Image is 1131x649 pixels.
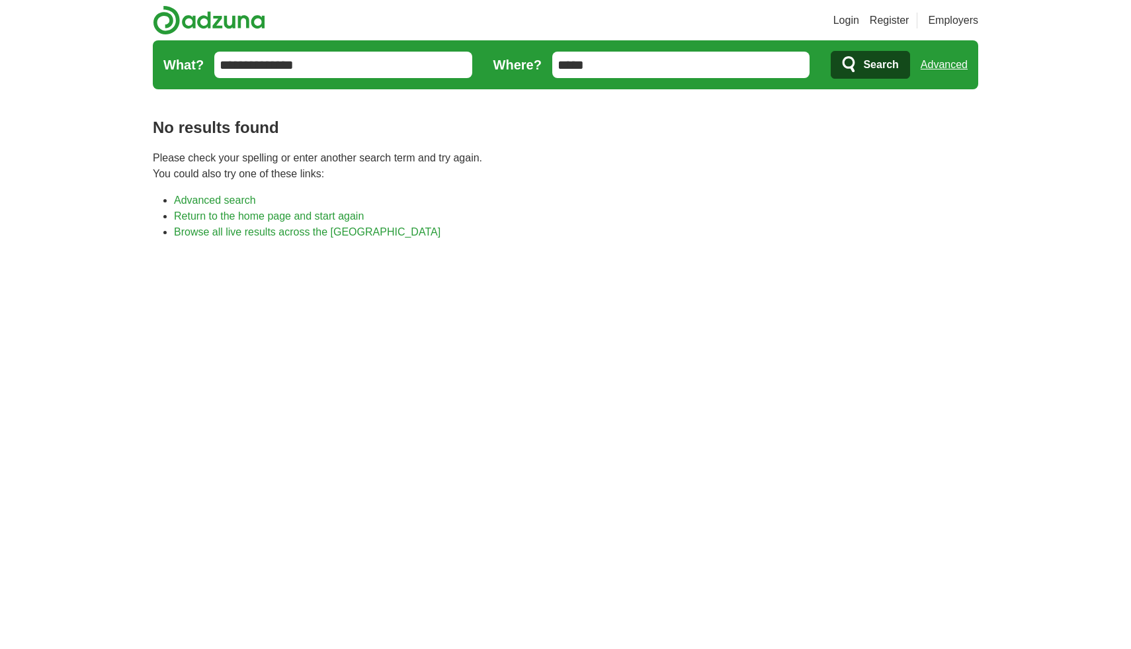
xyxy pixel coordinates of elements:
[863,52,898,78] span: Search
[153,116,978,140] h1: No results found
[921,52,968,78] a: Advanced
[493,55,542,75] label: Where?
[831,51,909,79] button: Search
[928,13,978,28] a: Employers
[174,226,440,238] a: Browse all live results across the [GEOGRAPHIC_DATA]
[153,5,265,35] img: Adzuna logo
[833,13,859,28] a: Login
[153,150,978,182] p: Please check your spelling or enter another search term and try again. You could also try one of ...
[163,55,204,75] label: What?
[174,195,256,206] a: Advanced search
[174,210,364,222] a: Return to the home page and start again
[870,13,909,28] a: Register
